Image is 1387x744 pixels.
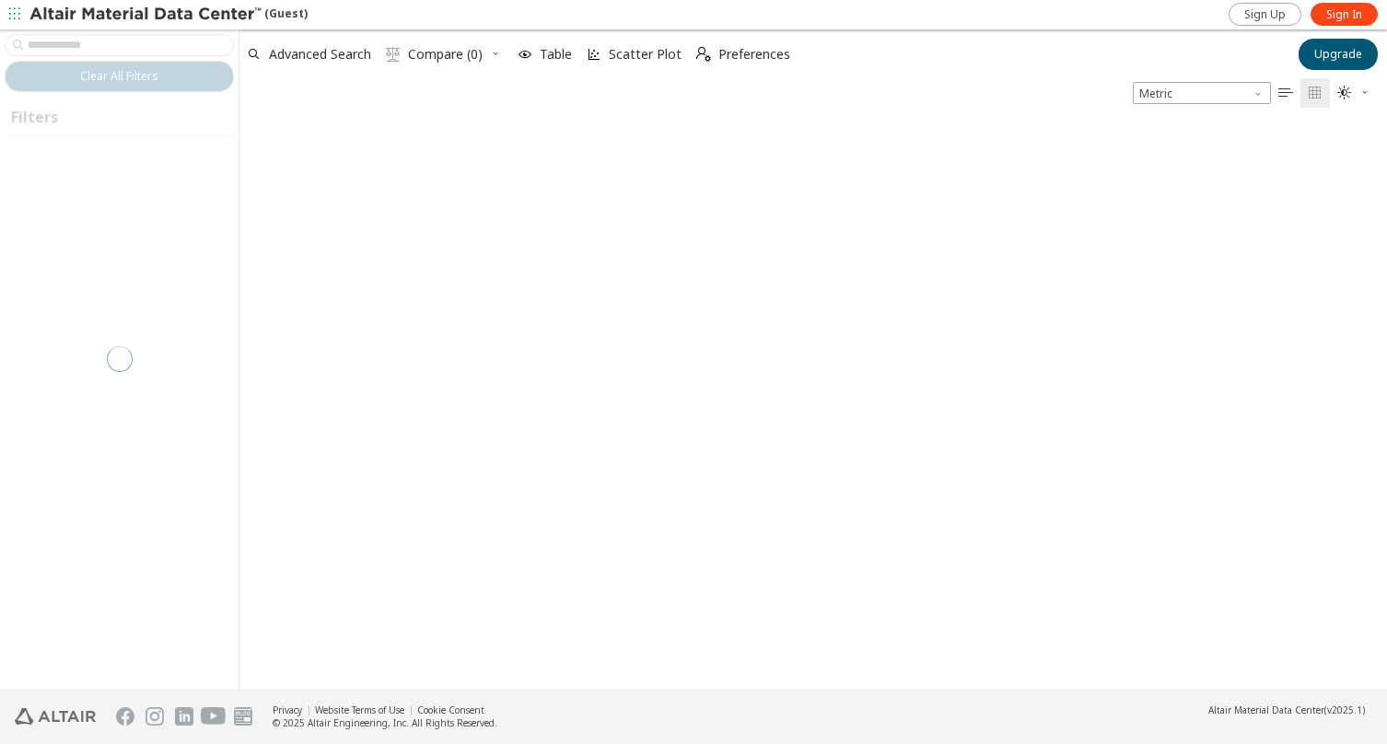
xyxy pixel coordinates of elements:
span: Altair Material Data Center [1208,703,1324,716]
i:  [696,47,711,62]
button: Upgrade [1299,39,1378,70]
span: Compare (0) [408,48,483,61]
span: Sign In [1326,7,1362,22]
span: Advanced Search [269,48,371,61]
div: © 2025 Altair Engineering, Inc. All Rights Reserved. [273,716,497,729]
a: Cookie Consent [417,703,484,716]
i:  [386,47,401,62]
span: Preferences [718,48,790,61]
i:  [1308,86,1323,100]
div: Unit System [1133,82,1271,104]
span: Sign Up [1244,7,1286,22]
div: (v2025.1) [1208,703,1365,716]
a: Website Terms of Use [315,703,404,716]
span: Upgrade [1314,47,1362,62]
div: (Guest) [29,6,308,24]
i:  [1278,86,1293,100]
img: Altair Engineering [15,708,96,725]
button: Theme [1330,78,1378,108]
a: Privacy [273,703,302,716]
span: Scatter Plot [609,48,682,61]
a: Sign Up [1229,3,1301,26]
a: Sign In [1311,3,1378,26]
button: Table View [1271,78,1300,108]
span: Table [540,48,572,61]
i:  [1337,86,1352,100]
button: Tile View [1300,78,1330,108]
span: Metric [1133,82,1271,104]
img: Altair Material Data Center [29,6,264,24]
